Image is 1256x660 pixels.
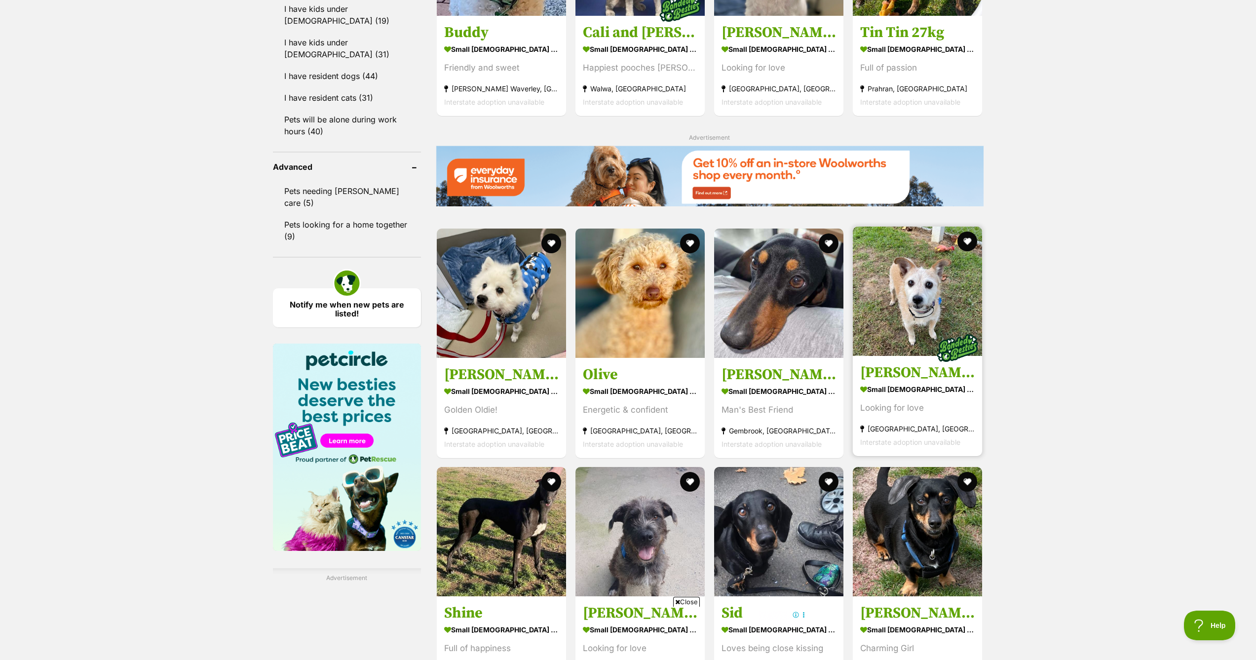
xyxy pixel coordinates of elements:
[273,344,421,551] img: Pet Circle promo banner
[575,357,705,458] a: Olive small [DEMOGRAPHIC_DATA] Dog Energetic & confident [GEOGRAPHIC_DATA], [GEOGRAPHIC_DATA] Int...
[583,403,697,416] div: Energetic & confident
[860,82,975,95] strong: Prahran, [GEOGRAPHIC_DATA]
[444,42,559,56] strong: small [DEMOGRAPHIC_DATA] Dog
[273,288,421,327] a: Notify me when new pets are listed!
[819,233,838,253] button: favourite
[933,323,983,372] img: bonded besties
[436,146,984,206] img: Everyday Insurance promotional banner
[860,401,975,414] div: Looking for love
[436,146,984,208] a: Everyday Insurance promotional banner
[860,98,960,106] span: Interstate adoption unavailable
[722,23,836,42] h3: [PERSON_NAME]
[273,214,421,247] a: Pets looking for a home together (9)
[714,16,843,116] a: [PERSON_NAME] small [DEMOGRAPHIC_DATA] Dog Looking for love [GEOGRAPHIC_DATA], [GEOGRAPHIC_DATA] ...
[860,642,975,655] div: Charming Girl
[860,23,975,42] h3: Tin Tin 27kg
[273,109,421,142] a: Pets will be alone during work hours (40)
[689,134,730,141] span: Advertisement
[860,437,960,446] span: Interstate adoption unavailable
[860,382,975,396] strong: small [DEMOGRAPHIC_DATA] Dog
[583,365,697,384] h3: Olive
[860,422,975,435] strong: [GEOGRAPHIC_DATA], [GEOGRAPHIC_DATA]
[444,622,559,637] strong: small [DEMOGRAPHIC_DATA] Dog
[437,16,566,116] a: Buddy small [DEMOGRAPHIC_DATA] Dog Friendly and sweet [PERSON_NAME] Waverley, [GEOGRAPHIC_DATA] I...
[444,82,559,95] strong: [PERSON_NAME] Waverley, [GEOGRAPHIC_DATA]
[853,467,982,596] img: Frankie - Dachshund (Miniature Smooth Haired) Dog
[853,16,982,116] a: Tin Tin 27kg small [DEMOGRAPHIC_DATA] Dog Full of passion Prahran, [GEOGRAPHIC_DATA] Interstate a...
[273,66,421,86] a: I have resident dogs (44)
[722,82,836,95] strong: [GEOGRAPHIC_DATA], [GEOGRAPHIC_DATA]
[958,472,978,492] button: favourite
[444,439,544,448] span: Interstate adoption unavailable
[583,98,683,106] span: Interstate adoption unavailable
[860,604,975,622] h3: [PERSON_NAME]
[437,357,566,458] a: [PERSON_NAME] small [DEMOGRAPHIC_DATA] Dog Golden Oldie! [GEOGRAPHIC_DATA], [GEOGRAPHIC_DATA] Int...
[273,162,421,171] header: Advanced
[853,227,982,356] img: Barney and Bruzier - Jack Russell Terrier x Chihuahua Dog
[444,384,559,398] strong: small [DEMOGRAPHIC_DATA] Dog
[444,642,559,655] div: Full of happiness
[583,23,697,42] h3: Cali and [PERSON_NAME]
[680,233,700,253] button: favourite
[583,424,697,437] strong: [GEOGRAPHIC_DATA], [GEOGRAPHIC_DATA]
[583,604,697,622] h3: [PERSON_NAME]
[444,61,559,75] div: Friendly and sweet
[722,439,822,448] span: Interstate adoption unavailable
[680,472,700,492] button: favourite
[860,42,975,56] strong: small [DEMOGRAPHIC_DATA] Dog
[673,597,700,607] span: Close
[541,233,561,253] button: favourite
[722,61,836,75] div: Looking for love
[583,42,697,56] strong: small [DEMOGRAPHIC_DATA] Dog
[722,384,836,398] strong: small [DEMOGRAPHIC_DATA] Dog
[437,229,566,358] img: Pasha - Japanese Spitz Dog
[722,604,836,622] h3: Sid
[541,472,561,492] button: favourite
[444,23,559,42] h3: Buddy
[273,181,421,213] a: Pets needing [PERSON_NAME] care (5)
[958,232,978,251] button: favourite
[273,32,421,65] a: I have kids under [DEMOGRAPHIC_DATA] (31)
[714,467,843,596] img: Sid - Dachshund (Miniature Smooth Haired) Dog
[714,229,843,358] img: Frankie - Dachshund (Miniature Smooth Haired) Dog
[860,622,975,637] strong: small [DEMOGRAPHIC_DATA] Dog
[444,365,559,384] h3: [PERSON_NAME]
[819,472,838,492] button: favourite
[583,439,683,448] span: Interstate adoption unavailable
[444,604,559,622] h3: Shine
[583,82,697,95] strong: Walwa, [GEOGRAPHIC_DATA]
[714,357,843,458] a: [PERSON_NAME] small [DEMOGRAPHIC_DATA] Dog Man's Best Friend Gembrook, [GEOGRAPHIC_DATA] Intersta...
[583,61,697,75] div: Happiest pooches [PERSON_NAME]
[722,42,836,56] strong: small [DEMOGRAPHIC_DATA] Dog
[575,16,705,116] a: Cali and [PERSON_NAME] small [DEMOGRAPHIC_DATA] Dog Happiest pooches [PERSON_NAME] Walwa, [GEOGRA...
[860,363,975,382] h3: [PERSON_NAME] and [PERSON_NAME]
[722,98,822,106] span: Interstate adoption unavailable
[853,355,982,456] a: [PERSON_NAME] and [PERSON_NAME] small [DEMOGRAPHIC_DATA] Dog Looking for love [GEOGRAPHIC_DATA], ...
[449,611,808,655] iframe: Advertisement
[575,467,705,596] img: Sally - Irish Wolfhound Dog
[437,467,566,596] img: Shine - Greyhound Dog
[860,61,975,75] div: Full of passion
[444,424,559,437] strong: [GEOGRAPHIC_DATA], [GEOGRAPHIC_DATA]
[444,98,544,106] span: Interstate adoption unavailable
[722,424,836,437] strong: Gembrook, [GEOGRAPHIC_DATA]
[722,403,836,416] div: Man's Best Friend
[575,229,705,358] img: Olive - Poodle (Toy) Dog
[583,384,697,398] strong: small [DEMOGRAPHIC_DATA] Dog
[444,403,559,416] div: Golden Oldie!
[722,365,836,384] h3: [PERSON_NAME]
[273,87,421,108] a: I have resident cats (31)
[1184,611,1236,640] iframe: Help Scout Beacon - Open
